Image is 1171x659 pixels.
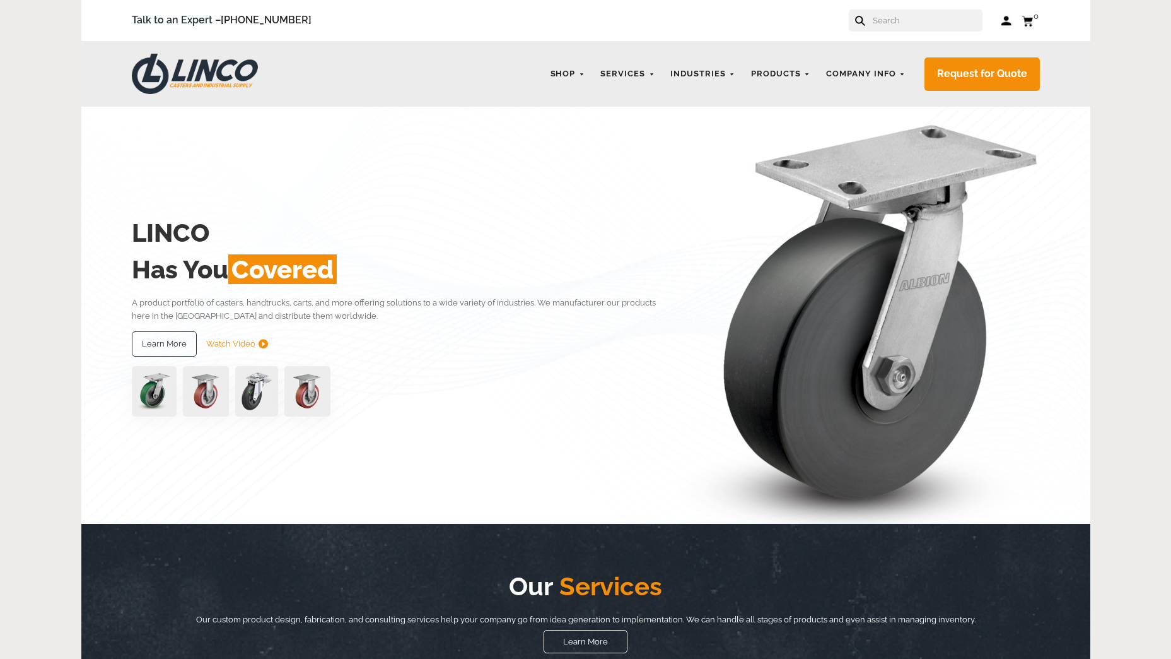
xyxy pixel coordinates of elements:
span: 0 [1034,11,1039,21]
img: LINCO CASTERS & INDUSTRIAL SUPPLY [132,54,258,94]
a: Request for Quote [924,57,1040,91]
span: Services [553,571,662,601]
a: 0 [1022,13,1040,28]
a: Learn More [132,331,197,357]
p: A product portfolio of casters, handtrucks, carts, and more offering solutions to a wide variety ... [132,296,675,323]
h2: LINCO [132,215,675,251]
a: [PHONE_NUMBER] [221,14,312,26]
span: Covered [228,254,337,284]
img: linco_caster [678,107,1040,524]
a: Shop [544,62,591,86]
a: Learn More [544,630,627,653]
input: Search [871,9,982,32]
p: Our custom product design, fabrication, and consulting services help your company go from idea ge... [182,613,989,627]
img: subtract.png [259,339,268,348]
a: Products [745,62,817,86]
img: lvwpp200rst849959jpg-30522-removebg-preview-1.png [235,366,278,417]
h2: Our [182,568,989,605]
h2: Has You [132,251,675,288]
img: capture-59611-removebg-preview-1.png [284,366,330,417]
img: pn3orx8a-94725-1-1-.png [132,366,177,417]
img: capture-59611-removebg-preview-1.png [183,366,229,417]
a: Log in [1001,15,1012,27]
a: Watch Video [206,331,268,357]
a: Services [594,62,661,86]
a: Industries [664,62,742,86]
a: Company Info [820,62,912,86]
span: Talk to an Expert – [132,12,312,29]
